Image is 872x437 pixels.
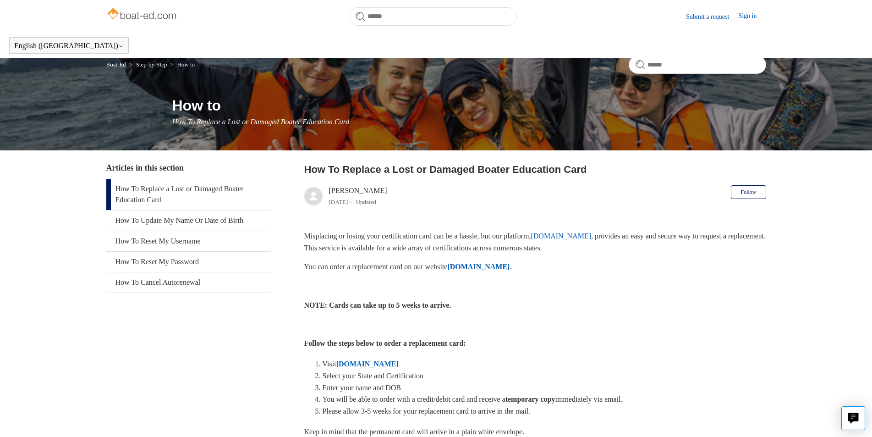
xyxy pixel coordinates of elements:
a: How To Reset My Password [106,252,271,272]
strong: NOTE: Cards can take up to 5 weeks to arrive. [304,301,451,309]
a: How To Update My Name Or Date of Birth [106,210,271,231]
li: Updated [356,199,376,205]
span: Select your State and Certification [323,372,423,380]
span: Visit [323,360,336,368]
a: How To Replace a Lost or Damaged Boater Education Card [106,179,271,210]
a: Submit a request [686,12,738,22]
img: Boat-Ed Help Center home page [106,6,179,24]
a: How To Cancel Autorenewal [106,272,271,293]
input: Search [629,55,766,74]
h1: How to [172,94,766,116]
time: 04/08/2025, 12:48 [329,199,348,205]
span: You can order a replacement card on our website [304,263,448,271]
h2: How To Replace a Lost or Damaged Boater Education Card [304,162,766,177]
a: Sign in [738,11,766,22]
li: Step-by-Step [127,61,169,68]
a: [DOMAIN_NAME] [447,263,510,271]
a: How To Reset My Username [106,231,271,251]
span: Enter your name and DOB [323,384,401,392]
button: Follow Article [731,185,766,199]
a: Step-by-Step [136,61,167,68]
input: Search [349,7,517,26]
a: How to [177,61,195,68]
strong: Follow the steps below to order a replacement card: [304,339,466,347]
span: How To Replace a Lost or Damaged Boater Education Card [172,118,350,126]
span: You will be able to order with a credit/debit card and receive a immediately via email. [323,395,623,403]
span: . [510,263,511,271]
p: Misplacing or losing your certification card can be a hassle, but our platform, , provides an eas... [304,230,766,254]
li: How to [169,61,195,68]
span: Keep in mind that the permanent card will arrive in a plain white envelope. [304,428,525,436]
a: Boat-Ed [106,61,126,68]
button: English ([GEOGRAPHIC_DATA]) [14,42,124,50]
a: [DOMAIN_NAME] [336,360,399,368]
li: Boat-Ed [106,61,128,68]
span: Please allow 3-5 weeks for your replacement card to arrive in the mail. [323,407,531,415]
button: Live chat [841,406,865,430]
span: Articles in this section [106,163,184,172]
a: [DOMAIN_NAME] [531,232,591,240]
strong: temporary copy [505,395,555,403]
div: [PERSON_NAME] [329,185,387,207]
